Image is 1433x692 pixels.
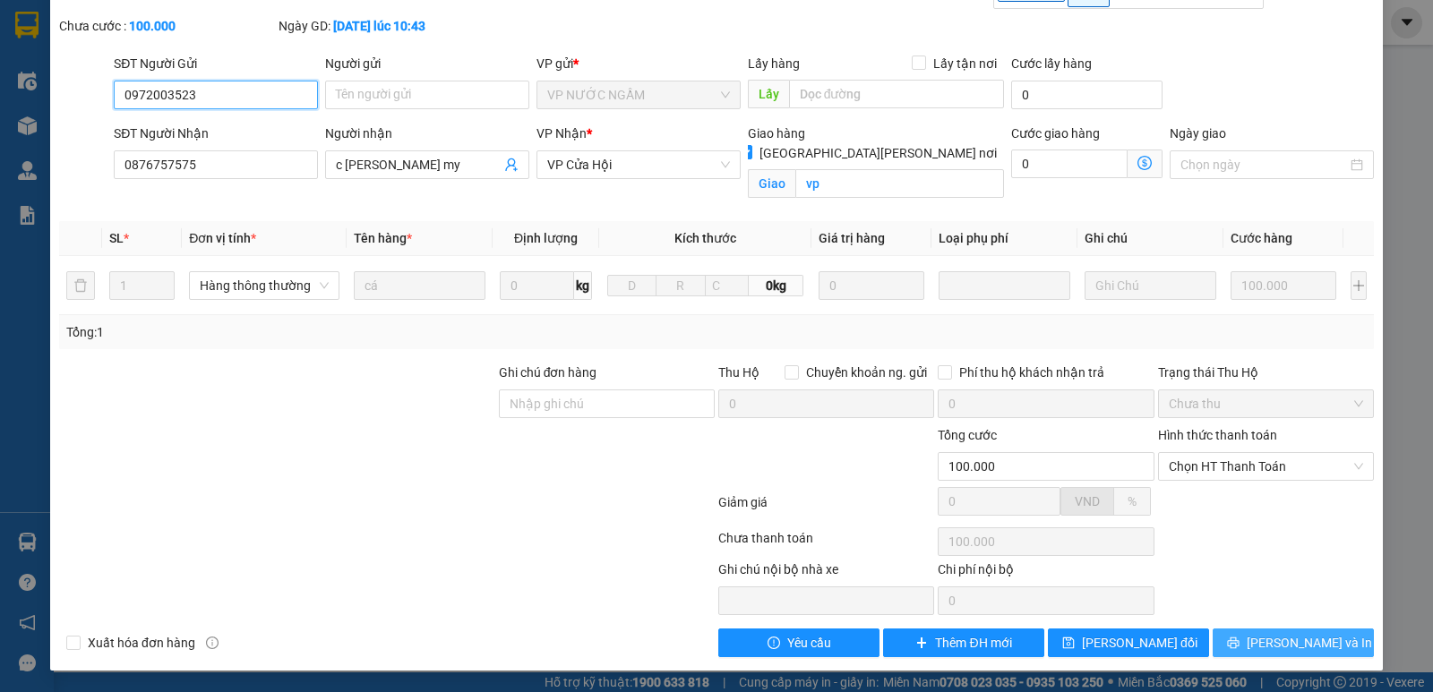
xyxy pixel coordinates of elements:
input: R [656,275,705,296]
button: plusThêm ĐH mới [883,628,1044,657]
input: C [705,275,750,296]
label: Hình thức thanh toán [1158,428,1277,442]
button: printer[PERSON_NAME] và In [1213,628,1374,657]
span: [PERSON_NAME] và In [1247,633,1372,653]
input: Giao tận nơi [795,169,1005,198]
th: Ghi chú [1077,221,1223,256]
button: plus [1351,271,1367,300]
input: Ngày giao [1180,155,1347,175]
span: Kích thước [674,231,736,245]
div: SĐT Người Gửi [114,54,318,73]
span: Cước hàng [1231,231,1292,245]
label: Cước giao hàng [1011,126,1100,141]
span: Lấy [748,80,789,108]
span: Yêu cầu [787,633,831,653]
span: printer [1227,636,1240,651]
span: SL [109,231,124,245]
div: Ghi chú nội bộ nhà xe [718,560,934,586]
span: Thêm ĐH mới [935,633,1011,653]
input: Dọc đường [789,80,1005,108]
span: 0kg [749,275,803,296]
span: Tổng cước [938,428,997,442]
button: save[PERSON_NAME] đổi [1048,628,1209,657]
span: Xuất hóa đơn hàng [81,633,202,653]
span: save [1062,636,1075,651]
b: 100.000 [129,19,176,33]
div: SĐT Người Nhận [114,124,318,143]
div: Tổng: 1 [66,322,554,342]
label: Cước lấy hàng [1011,56,1092,71]
span: dollar-circle [1137,156,1152,170]
input: Ghi Chú [1085,271,1216,300]
th: Loại phụ phí [931,221,1077,256]
span: Chuyển khoản ng. gửi [799,363,934,382]
span: Đơn vị tính [189,231,256,245]
input: 0 [1231,271,1336,300]
span: [GEOGRAPHIC_DATA][PERSON_NAME] nơi [752,143,1004,163]
span: VP Nhận [536,126,587,141]
input: Cước giao hàng [1011,150,1128,178]
span: Tên hàng [354,231,412,245]
button: exclamation-circleYêu cầu [718,628,880,657]
input: Ghi chú đơn hàng [499,389,715,418]
span: user-add [504,158,519,172]
div: Người nhận [325,124,529,143]
button: delete [66,271,95,300]
label: Ghi chú đơn hàng [499,365,597,380]
div: Chi phí nội bộ [938,560,1154,586]
span: % [1128,494,1137,508]
input: Cước lấy hàng [1011,81,1163,109]
span: Giao [748,169,795,198]
span: Lấy hàng [748,56,800,71]
span: Hàng thông thường [200,272,329,299]
div: Chưa thanh toán [716,528,936,560]
div: Trạng thái Thu Hộ [1158,363,1374,382]
span: Định lượng [514,231,578,245]
div: Giảm giá [716,492,936,524]
div: Ngày GD: [279,16,494,36]
div: Chưa cước : [59,16,275,36]
span: Lấy tận nơi [926,54,1004,73]
input: D [607,275,656,296]
label: Ngày giao [1170,126,1226,141]
span: Giá trị hàng [819,231,885,245]
span: Thu Hộ [718,365,759,380]
span: plus [915,636,928,651]
span: VP Cửa Hội [547,151,730,178]
div: VP gửi [536,54,741,73]
span: VP NƯỚC NGẦM [547,81,730,108]
span: Chọn HT Thanh Toán [1169,453,1363,480]
span: info-circle [206,636,219,649]
div: Người gửi [325,54,529,73]
span: exclamation-circle [768,636,780,651]
span: [PERSON_NAME] đổi [1082,633,1197,653]
input: VD: Bàn, Ghế [354,271,485,300]
span: kg [574,271,592,300]
span: Chưa thu [1169,390,1363,417]
input: 0 [819,271,924,300]
span: Phí thu hộ khách nhận trả [952,363,1111,382]
b: [DATE] lúc 10:43 [333,19,425,33]
span: VND [1075,494,1100,508]
span: Giao hàng [748,126,805,141]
